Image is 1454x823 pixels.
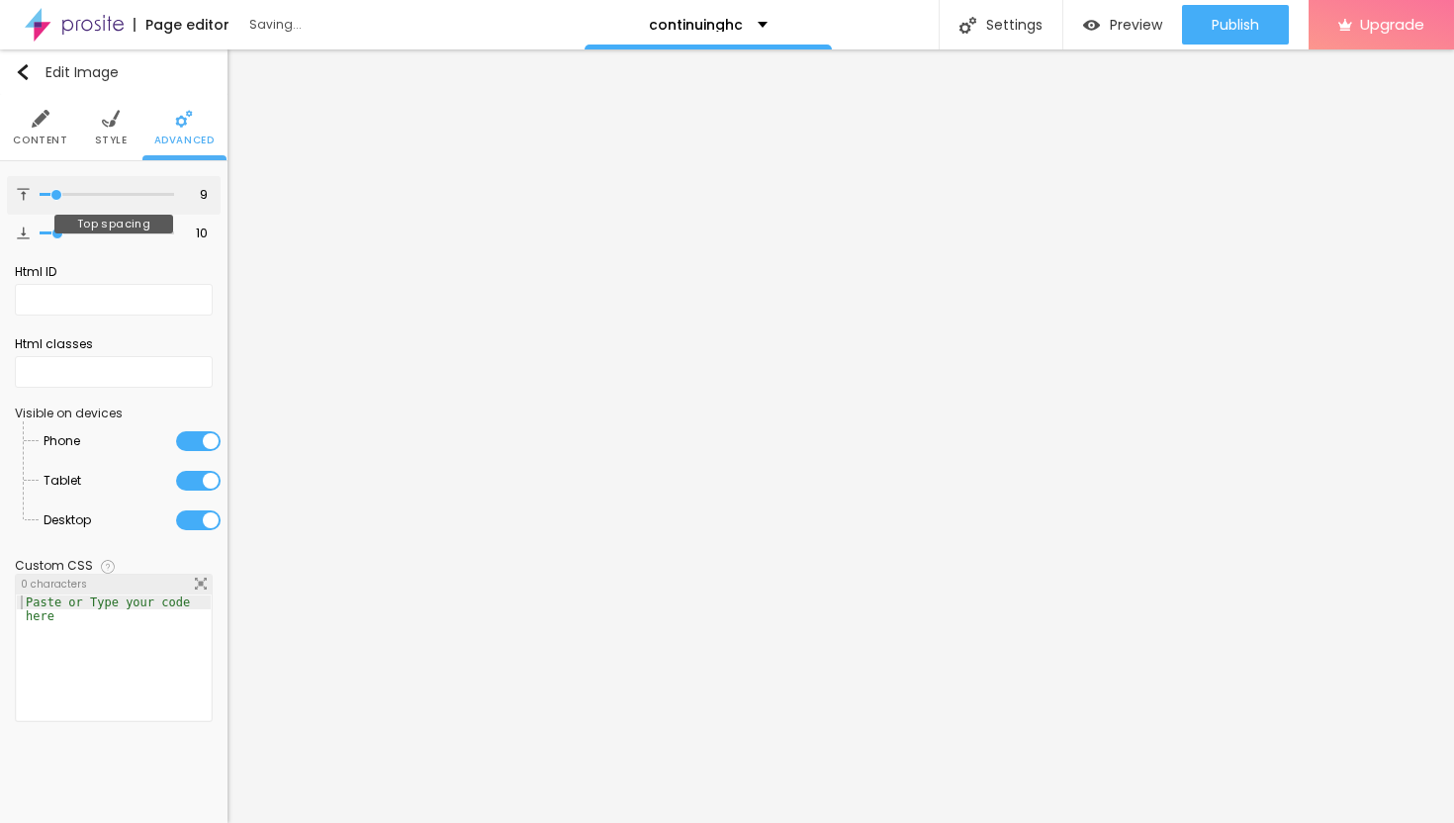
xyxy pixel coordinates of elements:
[16,575,212,594] div: 0 characters
[227,49,1454,823] iframe: Editor
[17,188,30,201] img: Icone
[17,227,30,239] img: Icone
[44,501,91,540] span: Desktop
[101,560,115,574] img: Icone
[175,110,193,128] img: Icone
[17,595,211,623] div: Paste or Type your code here
[1110,17,1162,33] span: Preview
[154,136,215,145] span: Advanced
[15,560,93,572] div: Custom CSS
[44,461,81,501] span: Tablet
[44,421,80,461] span: Phone
[32,110,49,128] img: Icone
[1083,17,1100,34] img: view-1.svg
[1212,17,1259,33] span: Publish
[15,408,213,419] div: Visible on devices
[102,110,120,128] img: Icone
[959,17,976,34] img: Icone
[249,19,477,31] div: Saving...
[13,136,67,145] span: Content
[15,263,213,281] div: Html ID
[1063,5,1182,45] button: Preview
[15,64,31,80] img: Icone
[95,136,128,145] span: Style
[15,335,213,353] div: Html classes
[15,64,119,80] div: Edit Image
[1360,16,1424,33] span: Upgrade
[134,18,229,32] div: Page editor
[195,578,207,590] img: Icone
[649,18,743,32] p: continuinghc
[1182,5,1289,45] button: Publish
